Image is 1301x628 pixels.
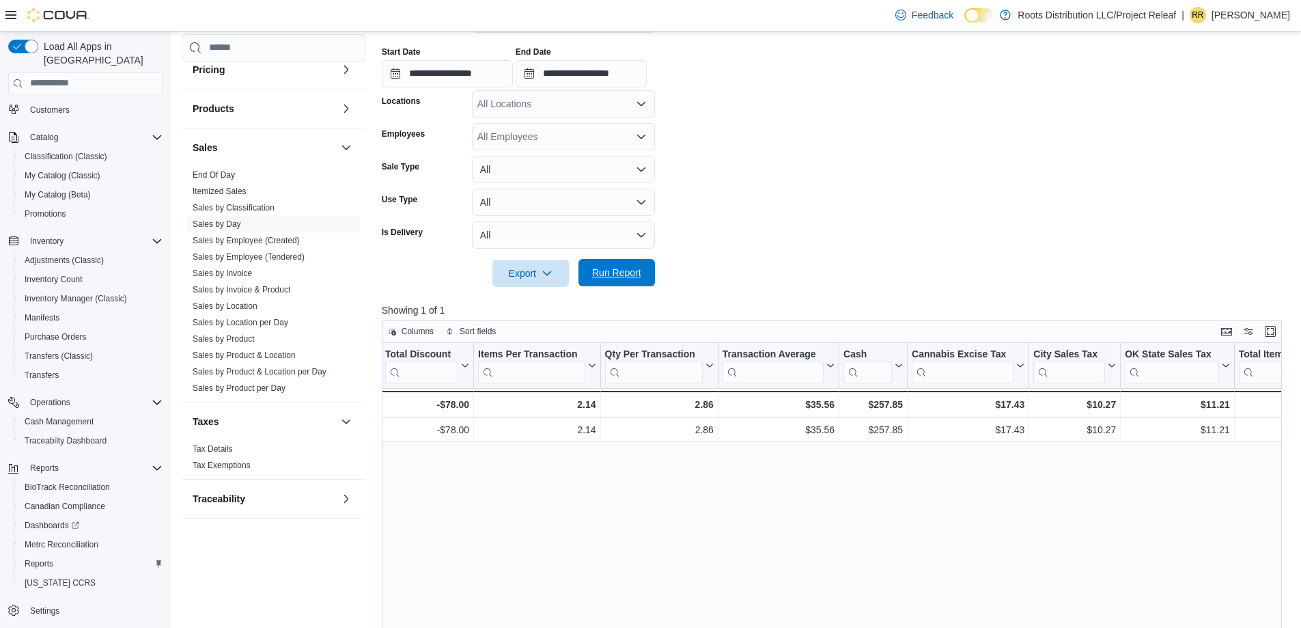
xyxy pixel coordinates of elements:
button: Pricing [338,62,354,78]
button: Manifests [14,308,168,327]
a: Dashboards [14,516,168,535]
a: Customers [25,102,75,118]
a: Sales by Product [193,334,255,344]
label: End Date [516,46,551,57]
button: Total Discount [385,349,469,383]
a: Sales by Location [193,301,257,311]
a: Traceabilty Dashboard [19,433,112,449]
span: Itemized Sales [193,186,247,197]
button: Reports [25,460,64,476]
h3: Products [193,102,234,115]
span: Reports [25,460,163,476]
a: BioTrack Reconciliation [19,479,115,495]
label: Sale Type [382,161,419,172]
span: Washington CCRS [19,575,163,591]
span: Canadian Compliance [25,501,105,512]
button: Items Per Transaction [478,349,596,383]
a: My Catalog (Beta) [19,187,96,203]
button: All [472,156,655,183]
span: Load All Apps in [GEOGRAPHIC_DATA] [38,40,163,67]
button: Operations [3,393,168,412]
span: Metrc Reconciliation [19,536,163,553]
button: OK State Sales Tax [1125,349,1230,383]
a: Canadian Compliance [19,498,111,515]
button: Operations [25,394,76,411]
span: Run Report [592,266,641,279]
div: $35.56 [723,396,835,413]
span: Purchase Orders [19,329,163,345]
span: Sales by Employee (Tendered) [193,251,305,262]
a: Itemized Sales [193,187,247,196]
span: Catalog [25,129,163,146]
div: $10.27 [1033,396,1116,413]
span: Canadian Compliance [19,498,163,515]
p: [PERSON_NAME] [1212,7,1290,23]
span: Transfers [19,367,163,383]
input: Press the down key to open a popover containing a calendar. [382,60,513,87]
span: Sales by Product & Location [193,350,296,361]
span: BioTrack Reconciliation [19,479,163,495]
h3: Taxes [193,415,219,428]
a: Inventory Count [19,271,88,288]
span: Operations [25,394,163,411]
span: Sales by Product per Day [193,383,285,394]
a: Transfers (Classic) [19,348,98,364]
button: Products [193,102,335,115]
h3: Pricing [193,63,225,77]
button: Open list of options [636,131,647,142]
span: Adjustments (Classic) [25,255,104,266]
button: Display options [1240,323,1257,340]
span: Cash Management [19,413,163,430]
div: $11.21 [1125,422,1230,438]
button: Run Report [578,259,655,286]
button: Reports [14,554,168,573]
button: Export [492,260,569,287]
button: Cash [843,349,903,383]
button: Traceability [193,492,335,506]
div: OK State Sales Tax [1125,349,1219,383]
div: OK State Sales Tax [1125,349,1219,361]
button: Transfers [14,366,168,385]
div: Taxes [182,441,365,479]
span: Cash Management [25,416,94,427]
a: Inventory Manager (Classic) [19,290,132,307]
span: Reports [30,463,59,474]
img: Cova [27,8,89,22]
span: Dashboards [19,517,163,534]
div: Cannabis Excise Tax [912,349,1013,361]
p: Showing 1 of 1 [382,303,1291,317]
div: 2.86 [604,422,713,438]
button: Metrc Reconciliation [14,535,168,554]
a: Adjustments (Classic) [19,252,109,269]
a: Cash Management [19,413,99,430]
input: Press the down key to open a popover containing a calendar. [516,60,647,87]
span: My Catalog (Classic) [25,170,100,181]
span: Metrc Reconciliation [25,539,98,550]
button: Purchase Orders [14,327,168,346]
a: Tax Exemptions [193,461,251,470]
button: All [472,221,655,249]
button: Settings [3,601,168,620]
div: Qty Per Transaction [604,349,702,361]
button: Inventory [25,233,69,249]
span: Transfers (Classic) [25,351,93,361]
button: All [472,189,655,216]
h3: Sales [193,141,218,154]
div: -$78.00 [385,396,469,413]
span: Feedback [912,8,953,22]
button: Taxes [193,415,335,428]
div: City Sales Tax [1033,349,1105,383]
div: -$78.00 [385,422,469,438]
button: Columns [382,323,439,340]
div: $17.43 [912,396,1024,413]
span: Inventory [25,233,163,249]
span: Inventory [30,236,64,247]
span: Promotions [19,206,163,222]
a: Tax Details [193,444,233,454]
div: Cash [843,349,892,361]
a: Sales by Invoice & Product [193,285,290,295]
div: Cannabis Excise Tax [912,349,1013,383]
div: Total Discount [385,349,458,383]
a: My Catalog (Classic) [19,167,106,184]
button: Cannabis Excise Tax [912,349,1024,383]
